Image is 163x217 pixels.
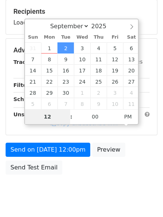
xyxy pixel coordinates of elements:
[25,35,41,40] span: Sun
[41,54,57,65] span: September 8, 2025
[90,65,107,76] span: September 18, 2025
[74,65,90,76] span: September 17, 2025
[57,65,74,76] span: September 16, 2025
[107,65,123,76] span: September 19, 2025
[25,109,70,124] input: Hour
[74,76,90,87] span: September 24, 2025
[123,87,140,98] span: October 4, 2025
[41,76,57,87] span: September 22, 2025
[25,98,41,109] span: October 5, 2025
[72,109,118,124] input: Minute
[107,54,123,65] span: September 12, 2025
[57,35,74,40] span: Tue
[57,98,74,109] span: October 7, 2025
[123,42,140,54] span: September 6, 2025
[50,120,117,127] a: Copy unsubscribe link
[74,42,90,54] span: September 3, 2025
[41,35,57,40] span: Mon
[6,143,90,157] a: Send on [DATE] 12:00pm
[57,54,74,65] span: September 9, 2025
[107,98,123,109] span: October 10, 2025
[107,42,123,54] span: September 5, 2025
[13,111,50,117] strong: Unsubscribe
[90,54,107,65] span: September 11, 2025
[41,65,57,76] span: September 15, 2025
[13,82,32,88] strong: Filters
[123,35,140,40] span: Sat
[41,87,57,98] span: September 29, 2025
[107,35,123,40] span: Fri
[107,87,123,98] span: October 3, 2025
[90,42,107,54] span: September 4, 2025
[123,65,140,76] span: September 20, 2025
[92,143,125,157] a: Preview
[25,42,41,54] span: August 31, 2025
[41,98,57,109] span: October 6, 2025
[13,96,40,102] strong: Schedule
[90,76,107,87] span: September 25, 2025
[13,7,150,27] div: Loading...
[74,35,90,40] span: Wed
[74,54,90,65] span: September 10, 2025
[74,87,90,98] span: October 1, 2025
[13,59,38,65] strong: Tracking
[25,87,41,98] span: September 28, 2025
[123,98,140,109] span: October 11, 2025
[126,181,163,217] iframe: Chat Widget
[6,161,62,175] a: Send Test Email
[123,54,140,65] span: September 13, 2025
[41,42,57,54] span: September 1, 2025
[57,76,74,87] span: September 23, 2025
[57,87,74,98] span: September 30, 2025
[90,35,107,40] span: Thu
[123,76,140,87] span: September 27, 2025
[74,98,90,109] span: October 8, 2025
[107,76,123,87] span: September 26, 2025
[25,76,41,87] span: September 21, 2025
[25,54,41,65] span: September 7, 2025
[25,65,41,76] span: September 14, 2025
[90,98,107,109] span: October 9, 2025
[118,109,138,124] span: Click to toggle
[57,42,74,54] span: September 2, 2025
[13,7,150,16] h5: Recipients
[90,87,107,98] span: October 2, 2025
[13,46,150,54] h5: Advanced
[89,23,116,30] input: Year
[70,109,72,124] span: :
